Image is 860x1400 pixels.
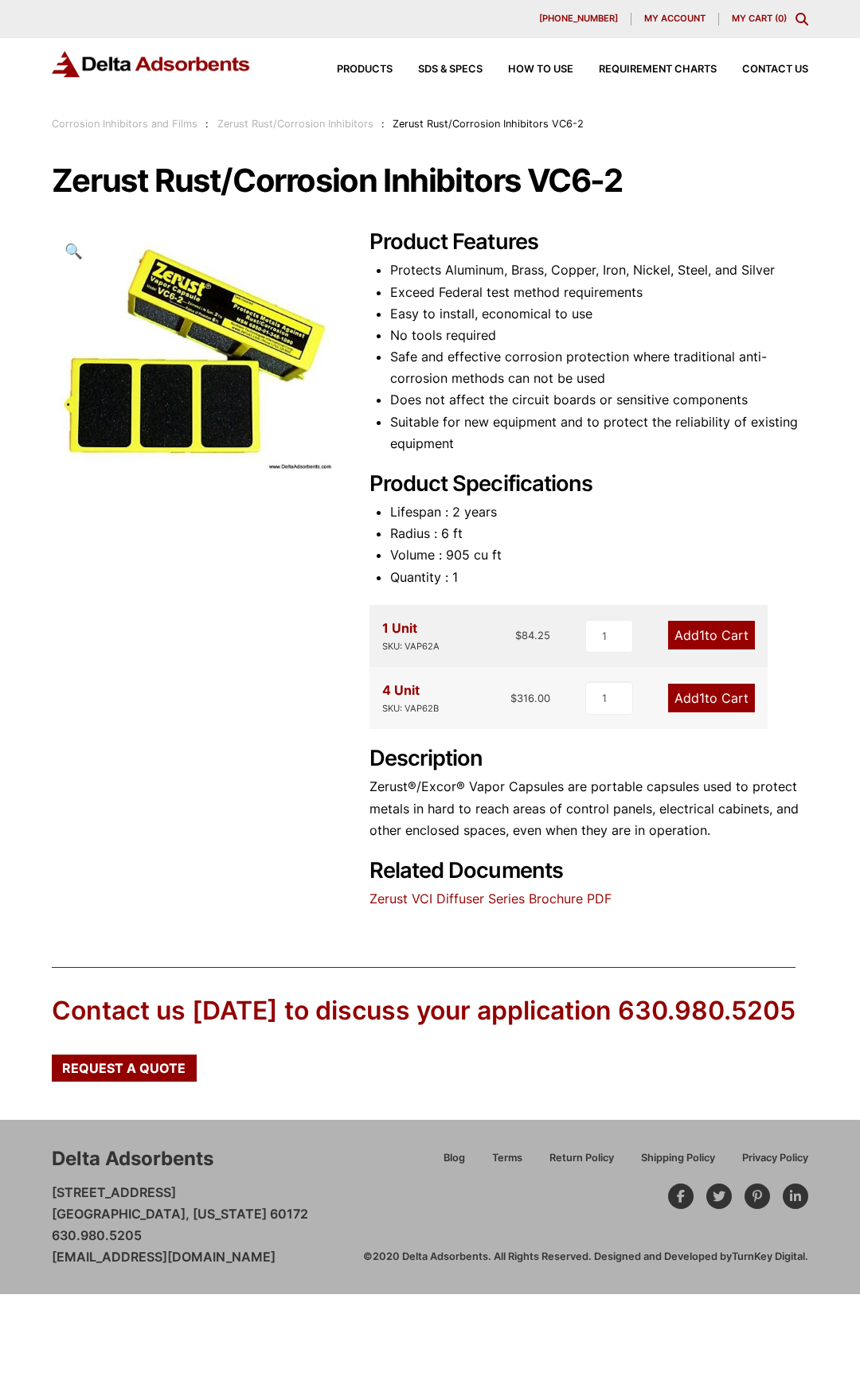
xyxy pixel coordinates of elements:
span: My account [644,14,706,23]
li: Safe and effective corrosion protection where traditional anti-corrosion methods can not be used [390,346,808,389]
p: [STREET_ADDRESS] [GEOGRAPHIC_DATA], [US_STATE] 60172 630.980.5205 [52,1182,308,1269]
span: Privacy Policy [742,1153,808,1164]
span: How to Use [508,64,573,75]
a: How to Use [483,64,573,75]
div: 1 Unit [382,618,440,654]
li: Easy to install, economical to use [390,303,808,325]
span: Blog [444,1153,465,1164]
li: Volume : 905 cu ft [390,544,808,566]
li: Lifespan : 2 years [390,501,808,523]
span: 🔍 [64,242,83,259]
span: Zerust Rust/Corrosion Inhibitors VC6-2 [393,118,584,130]
p: Zerust®/Excor® Vapor Capsules are portable capsules used to protect metals in hard to reach areas... [369,776,808,841]
span: Products [337,64,393,75]
a: Privacy Policy [729,1149,808,1177]
div: SKU: VAP62B [382,701,439,716]
a: Contact Us [717,64,808,75]
span: [PHONE_NUMBER] [539,14,618,23]
a: Zerust Rust/Corrosion Inhibitors [217,118,373,130]
li: Quantity : 1 [390,567,808,588]
span: SDS & SPECS [418,64,483,75]
a: Shipping Policy [627,1149,729,1177]
h2: Description [369,746,808,772]
span: Request a Quote [62,1062,186,1074]
li: No tools required [390,325,808,346]
a: Request a Quote [52,1055,197,1082]
img: Delta Adsorbents [52,51,251,77]
span: Shipping Policy [641,1153,715,1164]
a: My account [631,13,719,25]
a: Add1to Cart [668,621,755,649]
span: : [205,118,209,130]
a: Blog [430,1149,479,1177]
li: Exceed Federal test method requirements [390,282,808,303]
bdi: 316.00 [510,692,550,704]
a: Add1to Cart [668,684,755,712]
span: 0 [778,13,784,24]
a: Products [311,64,393,75]
a: My Cart (0) [732,13,787,24]
bdi: 84.25 [515,629,550,642]
a: Terms [479,1149,536,1177]
div: SKU: VAP62A [382,639,440,654]
span: Terms [492,1153,522,1164]
a: Zerust VCI Diffuser Series Brochure PDF [369,891,612,907]
div: ©2020 Delta Adsorbents. All Rights Reserved. Designed and Developed by . [363,1250,808,1264]
span: Return Policy [549,1153,614,1164]
span: Requirement Charts [599,64,717,75]
div: Delta Adsorbents [52,1145,213,1172]
div: 4 Unit [382,680,439,716]
a: View full-screen image gallery [52,229,96,273]
span: 1 [699,627,705,643]
span: 1 [699,690,705,706]
a: Return Policy [536,1149,627,1177]
h2: Product Specifications [369,471,808,497]
a: Requirement Charts [573,64,717,75]
a: TurnKey Digital [732,1250,805,1262]
li: Suitable for new equipment and to protect the reliability of existing equipment [390,411,808,454]
div: Toggle Modal Content [795,13,808,25]
li: Does not affect the circuit boards or sensitive components [390,389,808,411]
h1: Zerust Rust/Corrosion Inhibitors VC6-2 [52,164,808,197]
a: [PHONE_NUMBER] [526,13,631,25]
a: [EMAIL_ADDRESS][DOMAIN_NAME] [52,1249,276,1265]
span: $ [510,692,517,704]
span: $ [515,629,522,642]
a: Corrosion Inhibitors and Films [52,118,197,130]
li: Radius : 6 ft [390,523,808,544]
h2: Product Features [369,229,808,255]
span: Contact Us [742,64,808,75]
span: : [381,118,385,130]
a: SDS & SPECS [393,64,483,75]
li: Protects Aluminum, Brass, Copper, Iron, Nickel, Steel, and Silver [390,259,808,281]
div: Contact us [DATE] to discuss your application 630.980.5205 [52,993,795,1029]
